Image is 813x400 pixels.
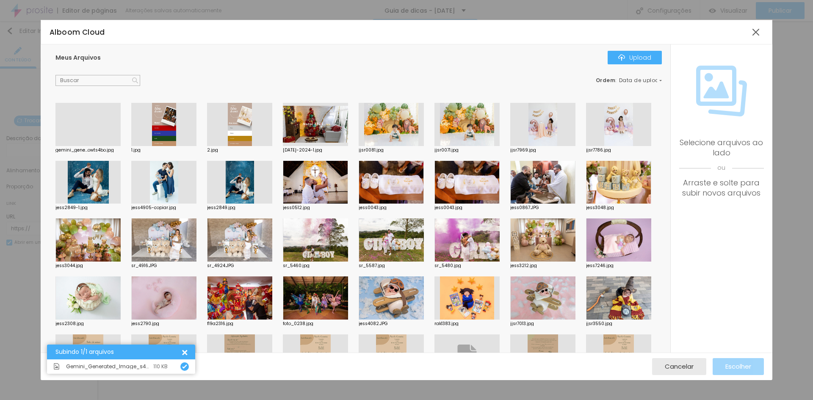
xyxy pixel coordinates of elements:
div: f19a2316.jpg [207,322,272,326]
div: sr_4924.JPG [207,264,272,268]
span: Alboom Cloud [50,27,105,37]
div: jess0043.jpg [434,206,500,210]
div: jjsr0071.jpg [434,148,500,152]
div: 1.jpg [131,148,196,152]
div: jess3212.jpg [510,264,575,268]
div: sr_5587.jpg [359,264,424,268]
span: Gemini_Generated_Image_s4bowts4bowts4bo.jpg [66,364,149,369]
div: jess3048.jpg [586,206,651,210]
div: : [596,78,662,83]
div: jjsr7013.jpg [510,322,575,326]
div: jess2849-1.jpg [55,206,121,210]
img: Icone [132,77,138,83]
div: jess7246.jpg [586,264,651,268]
img: Icone [618,54,625,61]
div: jess2308.jpg [55,322,121,326]
img: Icone [53,363,60,370]
div: rak1383.jpg [434,322,500,326]
div: 2.jpg [207,148,272,152]
span: Meus Arquivos [55,53,101,62]
div: jess2849.jpg [207,206,272,210]
div: jess0512.jpg [283,206,348,210]
div: foto_0238.jpg [283,322,348,326]
button: Escolher [713,358,764,375]
span: Escolher [725,363,751,370]
div: jess0043.jpg [359,206,424,210]
span: Cancelar [665,363,694,370]
div: jess3044.jpg [55,264,121,268]
button: IconeUpload [608,51,662,64]
div: Upload [618,54,651,61]
div: sr_4916.JPG [131,264,196,268]
button: Cancelar [652,358,706,375]
img: Icone [182,364,187,369]
div: [DATE]-2024-1.jpg [283,148,348,152]
input: Buscar [55,75,140,86]
div: gemini_gene...owts4bo.jpg [55,148,121,152]
div: jjsr7969.jpg [510,148,575,152]
div: 110 KB [153,364,168,369]
div: sr_5480.jpg [434,264,500,268]
div: jess2790.jpg [131,322,196,326]
span: Data de upload [619,78,663,83]
div: jess4082.JPG [359,322,424,326]
span: ou [679,158,764,178]
div: sr_5460.jpg [283,264,348,268]
div: jess4905-copiar.jpg [131,206,196,210]
div: jjsr0081.jpg [359,148,424,152]
img: Icone [696,66,747,116]
div: jess0867.JPG [510,206,575,210]
div: jjsr3550.jpg [586,322,651,326]
div: Subindo 1/1 arquivos [55,349,180,355]
div: Selecione arquivos ao lado Arraste e solte para subir novos arquivos [679,138,764,198]
span: Ordem [596,77,616,84]
div: jjsr7786.jpg [586,148,651,152]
